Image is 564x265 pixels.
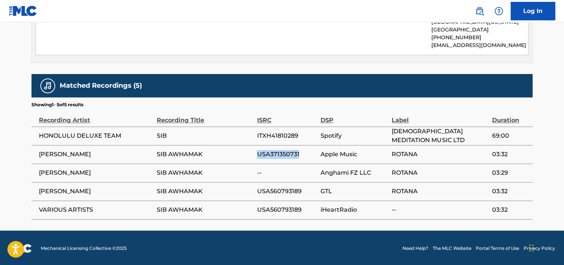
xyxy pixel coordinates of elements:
p: [PHONE_NUMBER] [431,34,528,41]
span: iHeartRadio [321,205,388,214]
span: SIB AWHAMAK [157,205,253,214]
span: SIB AWHAMAK [157,150,253,159]
p: [GEOGRAPHIC_DATA] [431,26,528,34]
div: Label [392,108,488,125]
a: The MLC Website [433,245,471,252]
span: Spotify [321,131,388,140]
span: SIB AWHAMAK [157,168,253,177]
span: VARIOUS ARTISTS [39,205,153,214]
div: Help [491,4,506,19]
span: 03:29 [492,168,529,177]
span: USA371350731 [257,150,316,159]
a: Log In [511,2,555,20]
span: ROTANA [392,150,488,159]
div: Duration [492,108,529,125]
span: HONOLULU DELUXE TEAM [39,131,153,140]
a: Need Help? [402,245,428,252]
span: ROTANA [392,187,488,196]
p: Showing 1 - 5 of 5 results [31,101,83,108]
span: [PERSON_NAME] [39,150,153,159]
div: Recording Title [157,108,253,125]
span: [PERSON_NAME] [39,187,153,196]
h5: Matched Recordings (5) [60,81,142,90]
span: ITXH41810289 [257,131,316,140]
img: help [494,7,503,16]
span: 03:32 [492,205,529,214]
span: -- [392,205,488,214]
span: GTL [321,187,388,196]
span: [DEMOGRAPHIC_DATA] MEDITATION MUSIC LTD [392,127,488,145]
span: 03:32 [492,150,529,159]
a: Privacy Policy [524,245,555,252]
span: USA560793189 [257,187,316,196]
div: ISRC [257,108,316,125]
div: Drag [529,237,534,259]
img: MLC Logo [9,6,37,16]
span: 03:32 [492,187,529,196]
img: Matched Recordings [43,81,52,90]
span: Mechanical Licensing Collective © 2025 [41,245,127,252]
iframe: Chat Widget [527,229,564,265]
div: Recording Artist [39,108,153,125]
span: -- [257,168,316,177]
span: SIB [157,131,253,140]
span: SIB AWHAMAK [157,187,253,196]
img: search [475,7,484,16]
span: ROTANA [392,168,488,177]
span: 69:00 [492,131,529,140]
a: Portal Terms of Use [476,245,519,252]
span: Anghami FZ LLC [321,168,388,177]
span: [PERSON_NAME] [39,168,153,177]
div: DSP [321,108,388,125]
span: Apple Music [321,150,388,159]
a: Public Search [472,4,487,19]
p: [EMAIL_ADDRESS][DOMAIN_NAME] [431,41,528,49]
span: USA560793189 [257,205,316,214]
